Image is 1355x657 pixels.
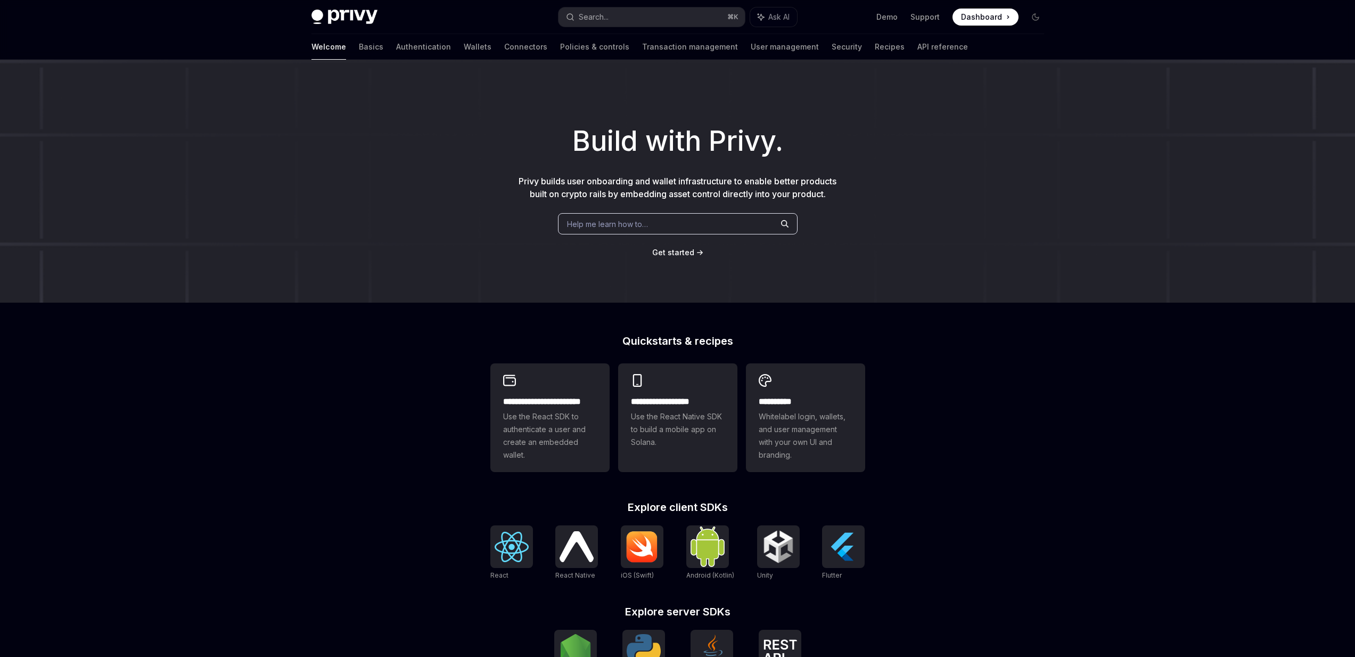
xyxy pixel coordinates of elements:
a: Authentication [396,34,451,60]
span: React [490,571,508,579]
a: Transaction management [642,34,738,60]
img: React [495,532,529,562]
div: Search... [579,11,609,23]
img: Flutter [826,530,860,564]
span: Use the React SDK to authenticate a user and create an embedded wallet. [503,410,597,461]
span: Dashboard [961,12,1002,22]
a: Wallets [464,34,491,60]
a: React NativeReact Native [555,525,598,581]
span: Privy builds user onboarding and wallet infrastructure to enable better products built on crypto ... [519,176,836,199]
span: ⌘ K [727,13,738,21]
span: Get started [652,248,694,257]
button: Toggle dark mode [1027,9,1044,26]
a: Basics [359,34,383,60]
a: ReactReact [490,525,533,581]
a: Policies & controls [560,34,629,60]
a: FlutterFlutter [822,525,865,581]
span: Flutter [822,571,842,579]
a: Welcome [311,34,346,60]
img: React Native [560,531,594,562]
a: **** *****Whitelabel login, wallets, and user management with your own UI and branding. [746,363,865,472]
a: Get started [652,247,694,258]
h2: Explore client SDKs [490,502,865,513]
h2: Quickstarts & recipes [490,336,865,346]
a: **** **** **** ***Use the React Native SDK to build a mobile app on Solana. [618,363,737,472]
h1: Build with Privy. [17,120,1338,162]
span: Unity [757,571,773,579]
img: Unity [761,530,795,564]
span: Ask AI [768,12,790,22]
img: iOS (Swift) [625,531,659,563]
a: Recipes [875,34,905,60]
a: Dashboard [952,9,1019,26]
span: React Native [555,571,595,579]
span: Android (Kotlin) [686,571,734,579]
a: Support [910,12,940,22]
a: User management [751,34,819,60]
button: Ask AI [750,7,797,27]
a: UnityUnity [757,525,800,581]
img: Android (Kotlin) [691,526,725,566]
a: Android (Kotlin)Android (Kotlin) [686,525,734,581]
span: iOS (Swift) [621,571,654,579]
span: Whitelabel login, wallets, and user management with your own UI and branding. [759,410,852,461]
button: Search...⌘K [559,7,745,27]
h2: Explore server SDKs [490,606,865,617]
img: dark logo [311,10,377,25]
span: Use the React Native SDK to build a mobile app on Solana. [631,410,725,449]
a: Demo [876,12,898,22]
a: Security [832,34,862,60]
a: iOS (Swift)iOS (Swift) [621,525,663,581]
span: Help me learn how to… [567,218,648,230]
a: API reference [917,34,968,60]
a: Connectors [504,34,547,60]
